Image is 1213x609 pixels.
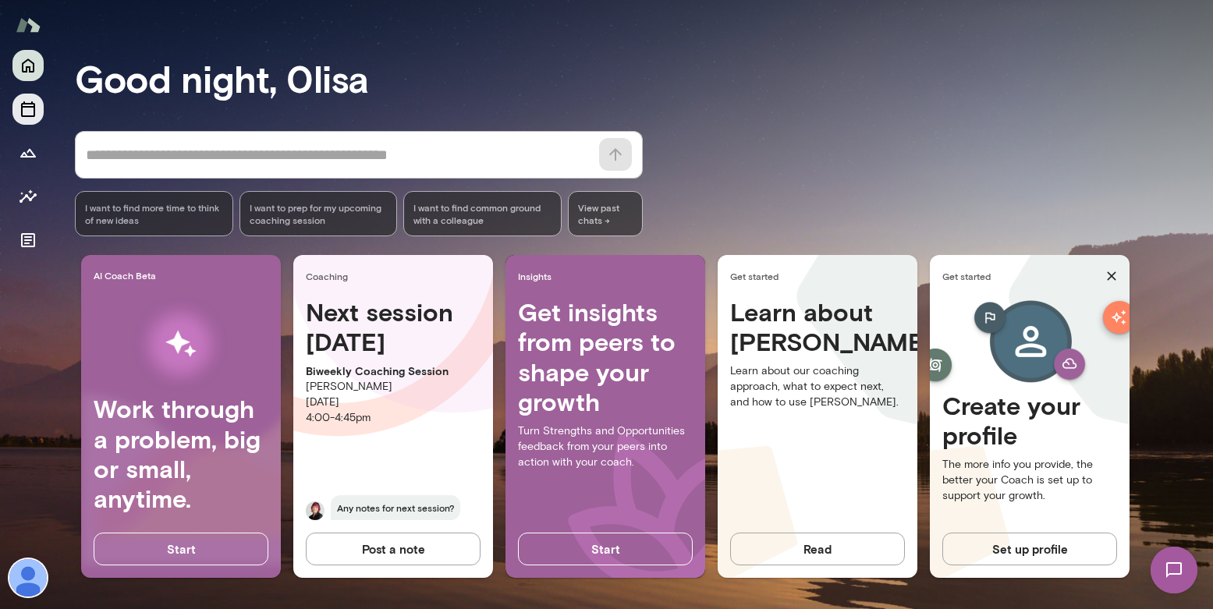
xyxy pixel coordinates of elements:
p: [PERSON_NAME] [306,379,481,395]
p: [DATE] [306,395,481,410]
span: Insights [518,270,699,282]
p: 4:00 - 4:45pm [306,410,481,426]
span: I want to find more time to think of new ideas [85,201,223,226]
div: I want to find common ground with a colleague [403,191,562,236]
h4: Work through a problem, big or small, anytime. [94,394,268,514]
button: Post a note [306,533,481,565]
button: Insights [12,181,44,212]
button: Documents [12,225,44,256]
button: Start [94,533,268,565]
span: I want to prep for my upcoming coaching session [250,201,388,226]
span: I want to find common ground with a colleague [413,201,552,226]
p: The more info you provide, the better your Coach is set up to support your growth. [942,457,1117,504]
h4: Get insights from peers to shape your growth [518,297,693,417]
span: Get started [942,270,1100,282]
button: Set up profile [942,533,1117,565]
img: Create profile [949,297,1111,391]
span: View past chats -> [568,191,643,236]
h4: Next session [DATE] [306,297,481,357]
h4: Learn about [PERSON_NAME] [730,297,905,357]
p: Turn Strengths and Opportunities feedback from your peers into action with your coach. [518,423,693,470]
img: AI Workflows [112,295,250,394]
p: Biweekly Coaching Session [306,363,481,379]
span: Any notes for next session? [331,495,460,520]
span: Coaching [306,270,487,282]
h3: Good night, 0lisa [75,56,1213,100]
div: I want to find more time to think of new ideas [75,191,233,236]
img: 0lisa [9,559,47,597]
span: Get started [730,270,911,282]
button: Read [730,533,905,565]
p: Learn about our coaching approach, what to expect next, and how to use [PERSON_NAME]. [730,363,905,410]
img: Leigh [306,501,325,520]
div: I want to prep for my upcoming coaching session [239,191,398,236]
span: AI Coach Beta [94,269,275,281]
h4: Create your profile [942,391,1117,451]
button: Growth Plan [12,137,44,168]
img: Mento [16,10,41,40]
button: Home [12,50,44,81]
button: Sessions [12,94,44,125]
button: Start [518,533,693,565]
